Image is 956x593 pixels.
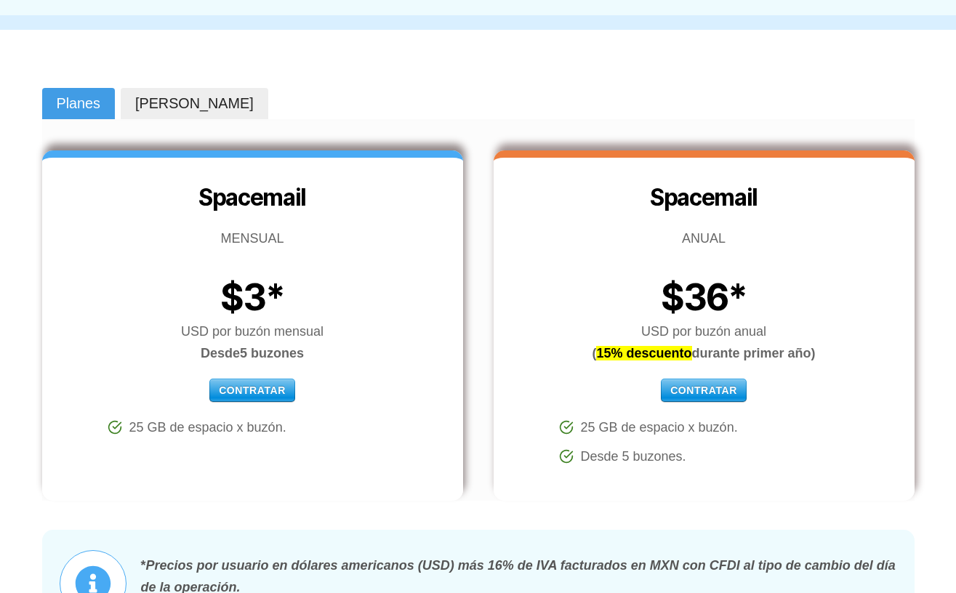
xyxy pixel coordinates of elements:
span: [PERSON_NAME] [135,94,254,114]
span: 25 GB de espacio x buzón. [581,416,738,438]
mark: 15% descuento [596,346,691,360]
p: ANUAL [494,227,915,249]
span: 25 GB de espacio x buzón. [129,416,286,438]
strong: Desde [201,346,240,360]
p: MENSUAL [42,227,463,249]
strong: 5 buzones [201,346,304,360]
span: Planes [57,94,100,114]
strong: ( durante primer año) [592,346,815,360]
p: USD por buzón mensual [42,320,463,364]
p: USD por buzón anual [494,320,915,364]
h2: Spacemail [494,183,915,213]
h2: Spacemail [42,183,463,213]
span: Desde 5 buzones. [581,445,686,467]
